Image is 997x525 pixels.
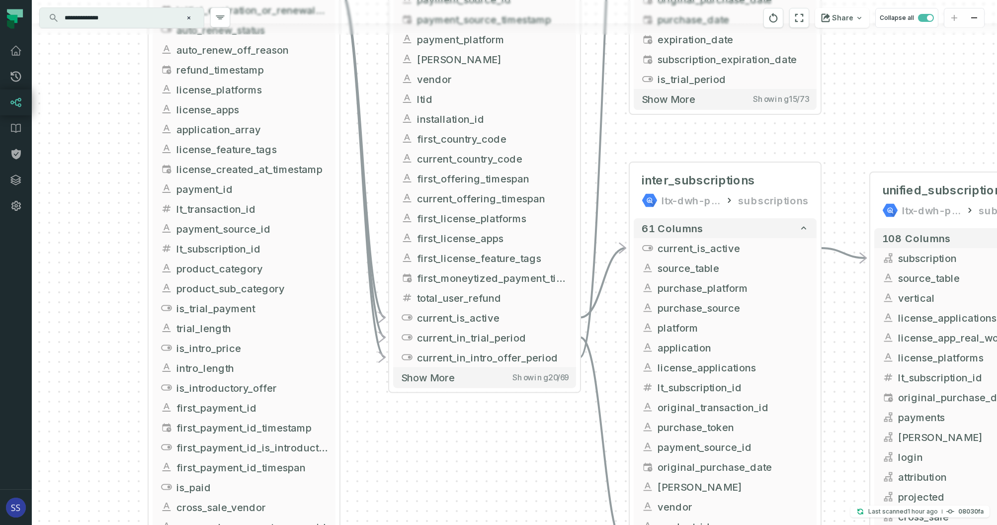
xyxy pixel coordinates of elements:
button: original_transaction_id [634,397,817,417]
span: string [161,461,172,473]
span: string [401,212,413,224]
button: cross_sale_vendor [153,497,335,517]
span: string [882,332,894,344]
button: current_offering_timespan [393,188,576,208]
button: payment_source_id [634,437,817,457]
button: first_payment_id_is_introductory_offer [153,437,335,457]
span: string [161,143,172,155]
span: is_trial_payment [176,301,328,316]
button: [PERSON_NAME] [634,477,817,497]
span: string [642,441,654,453]
span: platform [658,320,809,335]
button: license_created_at_timestamp [153,159,335,179]
span: string [882,272,894,284]
span: string [642,262,654,274]
g: Edge from e4a925be17e3eaa5f359107f5ae1f54d to e4eaf9bca1642ad1c9f0e505ab424854 [821,248,866,258]
button: purchase_token [634,417,817,437]
span: integer [161,243,172,255]
span: string [401,53,413,65]
button: first_license_platforms [393,208,576,228]
button: first_payment_id_timespan [153,457,335,477]
span: subscription_expiration_date [658,52,809,67]
button: original_purchase_date [634,457,817,477]
span: struct [882,431,894,443]
span: string [161,322,172,334]
span: timestamp [161,163,172,175]
span: string [401,73,413,85]
span: license_applications [658,360,809,375]
span: is_intro_price [176,341,328,355]
button: first_moneytized_payment_timestamp [393,268,576,288]
span: timestamp [642,33,654,45]
span: license_feature_tags [176,142,328,157]
span: timestamp [642,53,654,65]
span: purchase_platform [658,280,809,295]
button: vendor [634,497,817,517]
button: is_introductory_offer [153,378,335,398]
button: is_trial_payment [153,298,335,318]
span: boolean [401,351,413,363]
span: boolean [161,302,172,314]
button: license_platforms [153,80,335,99]
span: first_moneytized_payment_timestamp [417,270,568,285]
span: payment_platform [417,32,568,47]
span: string [161,84,172,95]
div: ltx-dwh-prod-processed [902,202,961,218]
button: product_category [153,259,335,278]
span: struct [882,471,894,483]
span: struct [882,411,894,423]
span: boolean [161,441,172,453]
span: Show more [401,371,455,384]
span: first_payment_id [176,400,328,415]
span: intro_length [176,360,328,375]
button: refund_timestamp [153,60,335,80]
span: license_platforms [176,82,328,97]
span: string [642,342,654,353]
span: struct [882,451,894,463]
button: Show moreShowing15/73 [634,89,817,109]
span: string [882,351,894,363]
g: Edge from e4acfe32bd785108f34f57033b70937c to e4a925be17e3eaa5f359107f5ae1f54d [580,248,626,318]
button: intro_length [153,358,335,378]
span: first_payment_id_timestamp [176,420,328,435]
span: struct [882,252,894,264]
button: installation_id [393,109,576,129]
span: string [161,262,172,274]
span: string [401,232,413,244]
span: boolean [161,382,172,394]
span: string [401,133,413,145]
span: string [401,173,413,184]
span: total_user_refund [417,290,568,305]
span: cross_sale_vendor [176,500,328,515]
span: string [401,113,413,125]
span: float [401,292,413,304]
span: first_license_platforms [417,211,568,226]
span: Showing 15 / 73 [753,94,809,104]
span: string [161,123,172,135]
button: current_is_active [634,238,817,258]
button: Share [815,8,869,28]
span: original_purchase_date [658,459,809,474]
button: first_license_apps [393,228,576,248]
span: first_license_apps [417,231,568,246]
span: timestamp [161,422,172,434]
button: Show moreShowing20/69 [393,367,576,388]
span: is_introductory_offer [176,380,328,395]
button: source_table [634,258,817,278]
span: string [642,302,654,314]
span: payment_source_id [176,221,328,236]
span: Show more [642,93,695,105]
span: payment_source_id [658,439,809,454]
span: first_payment_id_is_introductory_offer [176,440,328,455]
span: original_transaction_id [658,400,809,415]
button: license_apps [153,99,335,119]
span: purchase_source [658,300,809,315]
span: string [401,33,413,45]
span: current_is_active [417,310,568,325]
span: string [401,192,413,204]
span: expiration_date [658,32,809,47]
span: refund_timestamp [176,62,328,77]
span: product_category [176,261,328,276]
span: lt_subscription_id [176,241,328,256]
button: platform [634,318,817,338]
